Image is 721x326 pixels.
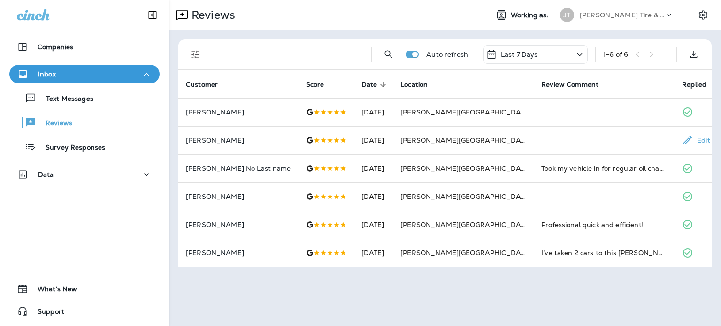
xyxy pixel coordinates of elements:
p: [PERSON_NAME] Tire & Auto [580,11,664,19]
div: 1 - 6 of 6 [603,51,628,58]
button: Survey Responses [9,137,160,157]
td: [DATE] [354,98,393,126]
button: Settings [695,7,712,23]
span: [PERSON_NAME][GEOGRAPHIC_DATA] [400,249,531,257]
p: [PERSON_NAME] [186,221,291,228]
p: Reviews [36,119,72,128]
span: Working as: [511,11,551,19]
div: I’ve taken 2 cars to this Jensen location and they have always been helpful and friendly. They do... [541,248,667,258]
p: Survey Responses [36,144,105,152]
p: Companies [38,43,73,51]
span: [PERSON_NAME][GEOGRAPHIC_DATA] [400,136,531,144]
span: Location [400,80,440,89]
button: Filters [186,45,205,64]
button: Text Messages [9,88,160,108]
p: Last 7 Days [501,51,538,58]
p: [PERSON_NAME] [186,249,291,257]
span: Date [361,81,377,89]
td: [DATE] [354,182,393,211]
p: Data [38,171,54,178]
span: [PERSON_NAME][GEOGRAPHIC_DATA] [400,108,531,116]
span: Replied [682,80,719,89]
p: Auto refresh [426,51,468,58]
span: Support [28,308,64,319]
p: [PERSON_NAME] [186,193,291,200]
button: Search Reviews [379,45,398,64]
td: [DATE] [354,126,393,154]
button: Reviews [9,113,160,132]
span: Score [306,80,337,89]
div: JT [560,8,574,22]
button: Inbox [9,65,160,83]
span: Review Comment [541,80,611,89]
div: Took my vehicle in for regular oil change/tire rotation maintenance. Jacob and staff serviced my ... [541,164,667,173]
p: [PERSON_NAME] [186,108,291,116]
span: [PERSON_NAME][GEOGRAPHIC_DATA] [400,164,531,173]
p: [PERSON_NAME] No Last name [186,165,291,172]
td: [DATE] [354,154,393,182]
button: What's New [9,280,160,298]
button: Support [9,302,160,321]
div: Professional quick and efficient! [541,220,667,229]
span: Review Comment [541,81,598,89]
span: Customer [186,80,230,89]
td: [DATE] [354,239,393,267]
span: [PERSON_NAME][GEOGRAPHIC_DATA] [400,192,531,201]
p: Reviews [188,8,235,22]
span: Score [306,81,324,89]
button: Data [9,165,160,184]
span: What's New [28,285,77,296]
span: [PERSON_NAME][GEOGRAPHIC_DATA] [400,220,531,229]
button: Collapse Sidebar [139,6,166,24]
span: Replied [682,81,706,89]
span: Date [361,80,390,89]
td: [DATE] [354,211,393,239]
p: Text Messages [37,95,93,104]
span: Location [400,81,428,89]
button: Companies [9,38,160,56]
button: Export as CSV [684,45,703,64]
span: Customer [186,81,218,89]
p: [PERSON_NAME] [186,136,291,144]
p: Inbox [38,70,56,78]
